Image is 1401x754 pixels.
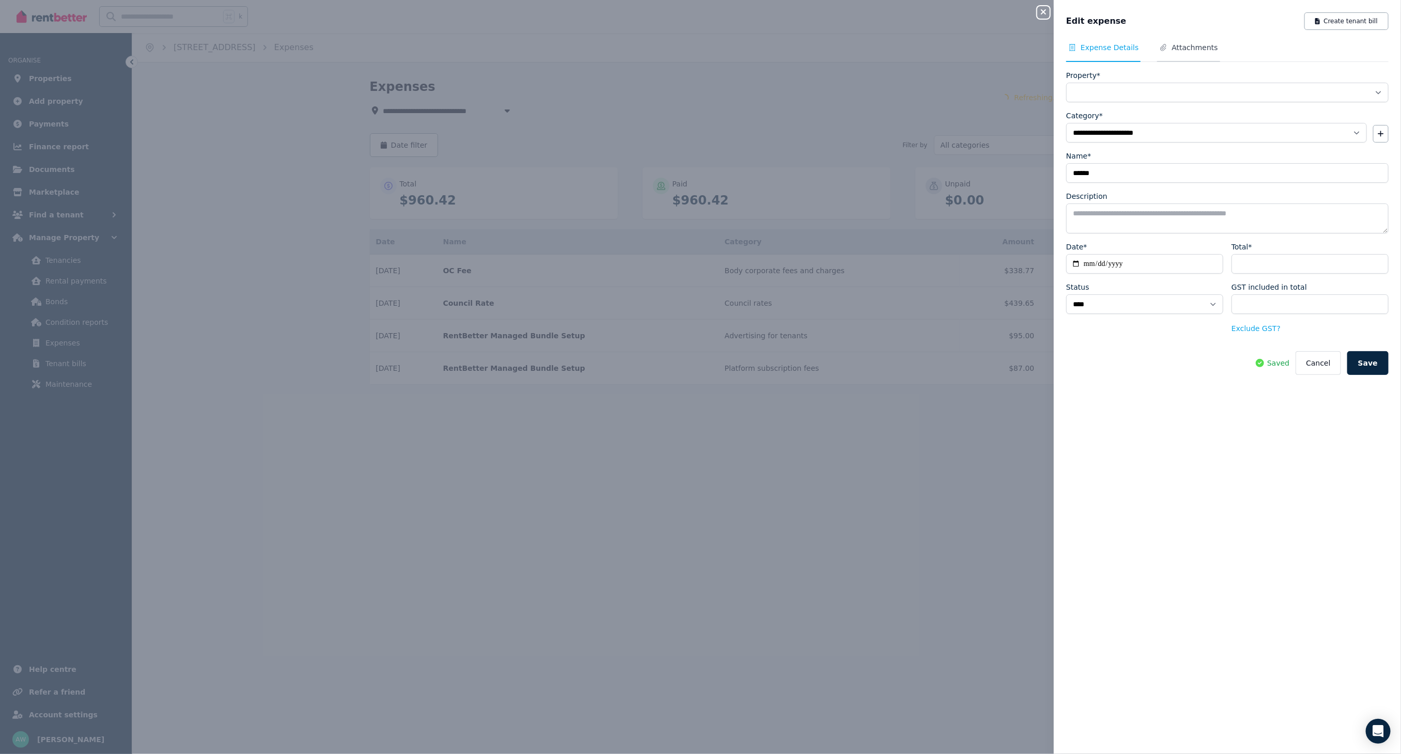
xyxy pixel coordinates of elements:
[1232,282,1307,292] label: GST included in total
[1066,242,1087,252] label: Date*
[1232,323,1281,334] button: Exclude GST?
[1267,358,1289,368] span: Saved
[1347,351,1389,375] button: Save
[1296,351,1341,375] button: Cancel
[1304,12,1389,30] button: Create tenant bill
[1366,719,1391,744] div: Open Intercom Messenger
[1066,70,1100,81] label: Property*
[1172,42,1218,53] span: Attachments
[1081,42,1139,53] span: Expense Details
[1066,15,1126,27] span: Edit expense
[1066,151,1091,161] label: Name*
[1066,282,1089,292] label: Status
[1232,242,1252,252] label: Total*
[1066,42,1389,62] nav: Tabs
[1066,111,1103,121] label: Category*
[1066,191,1108,201] label: Description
